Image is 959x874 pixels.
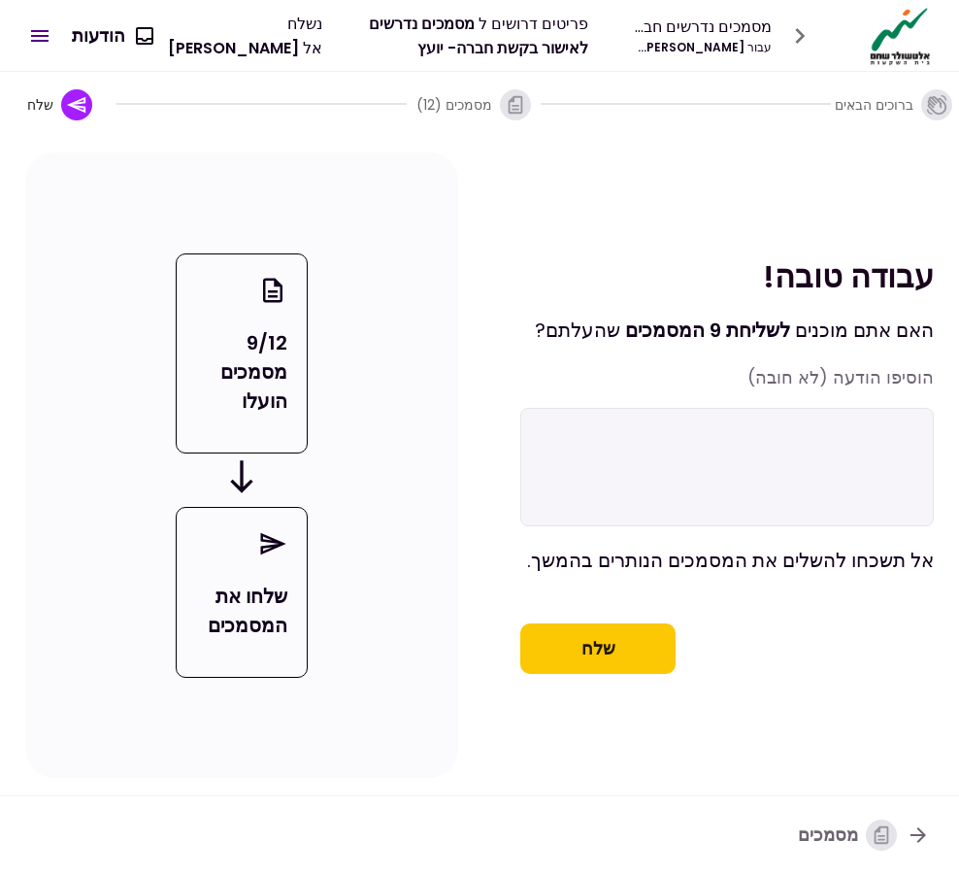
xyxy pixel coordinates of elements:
[782,810,945,860] button: מסמכים
[12,74,108,136] button: שלח
[27,95,53,115] span: שלח
[196,582,287,640] p: שלחו את המסמכים
[625,317,790,344] span: לשליחת 9 המסמכים
[633,39,772,56] div: [PERSON_NAME] סוכנות לביטוח (2003) בע~מ
[369,13,588,59] span: מסמכים נדרשים לאישור בקשת חברה- יועץ
[798,820,897,851] div: מסמכים
[747,39,772,55] span: עבור
[520,546,934,575] p: אל תשכחו להשלים את המסמכים הנותרים בהמשך.
[835,95,913,115] span: ברוכים הבאים
[865,6,936,66] img: Logo
[416,95,492,115] span: מסמכים (12)
[367,12,588,60] div: פריטים דרושים ל
[415,74,532,136] button: מסמכים (12)
[56,11,168,61] button: הודעות
[840,74,947,136] button: ברוכים הבאים
[520,364,934,390] p: הוסיפו הודעה (לא חובה)
[520,623,676,674] button: שלח
[196,328,287,416] p: 9/12 מסמכים הועלו
[168,12,322,60] div: נשלח אל
[520,316,934,345] p: האם אתם מוכנים שהעלתם ?
[520,256,934,296] h1: עבודה טובה!
[633,15,772,39] div: מסמכים נדרשים חברה- יועץ - תהליך חברה
[168,37,299,59] span: [PERSON_NAME]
